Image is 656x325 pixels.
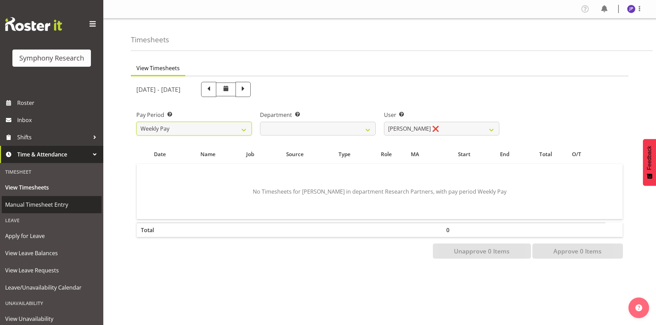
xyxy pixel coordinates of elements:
span: Time & Attendance [17,149,90,160]
span: Unapprove 0 Items [454,247,510,256]
span: O/T [572,150,581,158]
span: Source [286,150,304,158]
button: Approve 0 Items [532,243,623,259]
label: Pay Period [136,111,252,119]
span: Total [539,150,552,158]
span: End [500,150,509,158]
div: Symphony Research [19,53,84,63]
span: Apply for Leave [5,231,98,241]
span: Shifts [17,132,90,142]
img: judith-partridge11888.jpg [627,5,635,13]
div: Leave [2,213,102,227]
span: Feedback [646,146,653,170]
span: Name [200,150,216,158]
span: Roster [17,98,100,108]
p: No Timesheets for [PERSON_NAME] in department Research Partners, with pay period Weekly Pay [159,187,601,196]
span: View Timesheets [136,64,180,72]
a: View Timesheets [2,179,102,196]
span: Leave/Unavailability Calendar [5,282,98,293]
span: Inbox [17,115,100,125]
div: Timesheet [2,165,102,179]
button: Feedback - Show survey [643,139,656,186]
h4: Timesheets [131,36,169,44]
span: Start [458,150,470,158]
span: View Leave Requests [5,265,98,275]
span: Type [339,150,351,158]
span: MA [411,150,419,158]
span: View Leave Balances [5,248,98,258]
th: Total [137,223,183,237]
span: Role [381,150,392,158]
h5: [DATE] - [DATE] [136,86,180,93]
label: Department [260,111,375,119]
a: View Leave Requests [2,262,102,279]
div: Unavailability [2,296,102,310]
a: Leave/Unavailability Calendar [2,279,102,296]
span: Approve 0 Items [553,247,602,256]
span: View Timesheets [5,182,98,193]
span: Job [246,150,254,158]
img: Rosterit website logo [5,17,62,31]
span: View Unavailability [5,314,98,324]
img: help-xxl-2.png [635,304,642,311]
button: Unapprove 0 Items [433,243,531,259]
th: 0 [442,223,486,237]
label: User [384,111,499,119]
a: Manual Timesheet Entry [2,196,102,213]
a: Apply for Leave [2,227,102,245]
span: Manual Timesheet Entry [5,199,98,210]
a: View Leave Balances [2,245,102,262]
span: Date [154,150,166,158]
